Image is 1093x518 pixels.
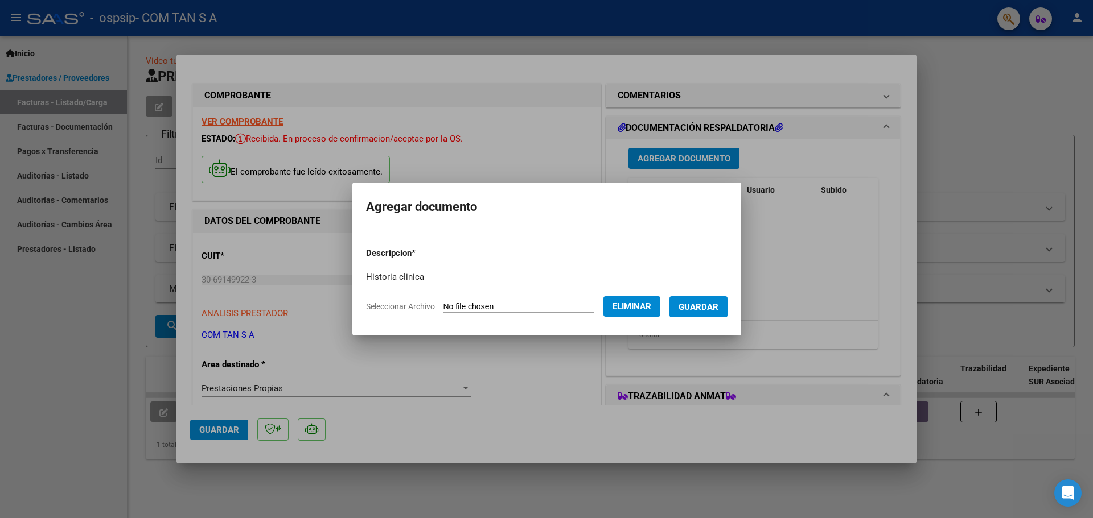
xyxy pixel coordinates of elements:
[679,302,718,312] span: Guardar
[1054,479,1082,507] div: Open Intercom Messenger
[603,296,660,317] button: Eliminar
[669,296,728,317] button: Guardar
[366,247,475,260] p: Descripcion
[613,301,651,312] span: Eliminar
[366,302,435,311] span: Seleccionar Archivo
[366,196,728,218] h2: Agregar documento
